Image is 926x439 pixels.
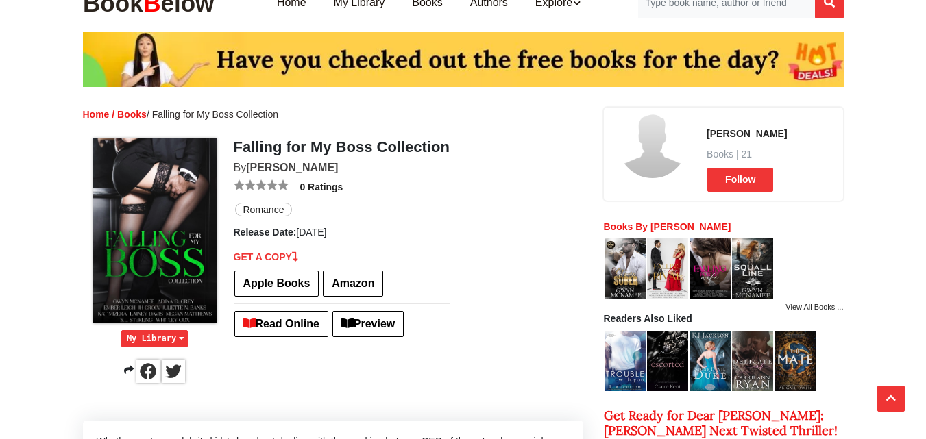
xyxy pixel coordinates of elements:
h2: By [234,161,450,174]
img: Falling for My Boss Collection [93,138,217,323]
img: Squall Line [732,238,773,299]
a: Romance [235,203,293,216]
img: The Mate [775,331,816,391]
img: Falling For My Rival Collection [647,238,688,299]
h1: Falling for My Boss Collection [234,138,450,156]
span: / Falling for My Boss Collection [147,109,278,120]
button: Scroll Top [877,386,905,412]
img: The Trouble With You [605,331,646,391]
img: facebook black squer icon [136,360,160,383]
p: GET A COPY [234,250,450,264]
a: Home [83,109,110,120]
img: Stone Devil Duke [690,331,731,391]
span: Books | 21 [707,147,841,161]
a: [PERSON_NAME] [246,162,338,173]
a: Books By [PERSON_NAME] [604,221,731,232]
a: / Books [112,109,147,120]
h2: Readers Also Liked [604,313,844,325]
span: Share on social media [124,364,134,375]
img: Falling for My Wife Collection [690,238,731,299]
img: twitter black squer icon [162,360,185,383]
img: Delicate Ink [732,331,773,391]
img: Gwyn McNamee [618,110,687,178]
a: [PERSON_NAME] [707,128,787,139]
button: My Library [121,330,188,347]
span: Follow [707,168,773,192]
a: Apple Books [234,271,319,297]
b: Release Date: [234,227,297,238]
li: [DATE] [234,225,450,239]
img: Escorted [647,331,688,391]
a: Amazon [323,271,383,297]
a: 0 Ratings [300,181,343,192]
span: Preview [332,311,404,337]
a: Share on Twitter [162,364,185,375]
img: Stone Sober (A Hawke Family Novel) [605,238,646,299]
a: Read Online [234,311,328,337]
a: View All Books ... [785,303,843,311]
img: Todays Hot Deals [83,32,844,87]
a: Share on Facebook [136,364,160,375]
h2: Get Ready for Dear [PERSON_NAME]: [PERSON_NAME] Next Twisted Thriller! [604,408,844,438]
